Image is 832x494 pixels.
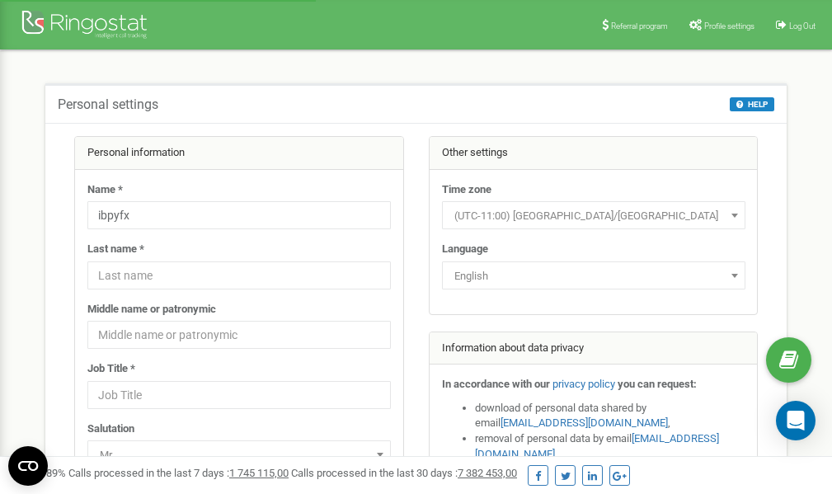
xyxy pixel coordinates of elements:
[58,97,158,112] h5: Personal settings
[475,431,745,462] li: removal of personal data by email ,
[442,261,745,289] span: English
[618,378,697,390] strong: you can request:
[87,440,391,468] span: Mr.
[776,401,816,440] div: Open Intercom Messenger
[430,137,758,170] div: Other settings
[8,446,48,486] button: Open CMP widget
[87,421,134,437] label: Salutation
[93,444,385,467] span: Mr.
[87,201,391,229] input: Name
[611,21,668,31] span: Referral program
[87,261,391,289] input: Last name
[442,182,491,198] label: Time zone
[448,265,740,288] span: English
[229,467,289,479] u: 1 745 115,00
[442,378,550,390] strong: In accordance with our
[87,361,135,377] label: Job Title *
[704,21,754,31] span: Profile settings
[430,332,758,365] div: Information about data privacy
[87,381,391,409] input: Job Title
[475,401,745,431] li: download of personal data shared by email ,
[501,416,668,429] a: [EMAIL_ADDRESS][DOMAIN_NAME]
[458,467,517,479] u: 7 382 453,00
[442,201,745,229] span: (UTC-11:00) Pacific/Midway
[87,242,144,257] label: Last name *
[730,97,774,111] button: HELP
[87,302,216,318] label: Middle name or patronymic
[68,467,289,479] span: Calls processed in the last 7 days :
[442,242,488,257] label: Language
[291,467,517,479] span: Calls processed in the last 30 days :
[87,182,123,198] label: Name *
[87,321,391,349] input: Middle name or patronymic
[552,378,615,390] a: privacy policy
[789,21,816,31] span: Log Out
[448,205,740,228] span: (UTC-11:00) Pacific/Midway
[75,137,403,170] div: Personal information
